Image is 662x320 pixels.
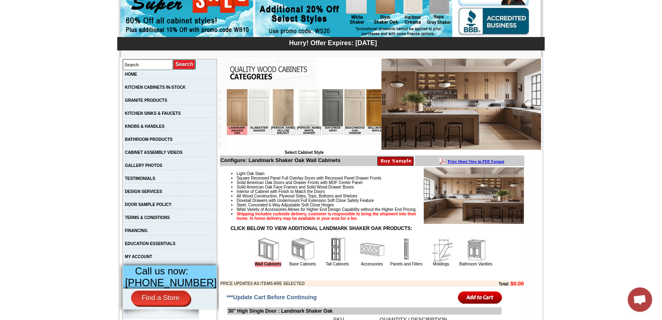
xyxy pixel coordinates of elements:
td: PRICE UPDATES AS ITEMS ARE SELECTED [220,281,454,287]
a: Accessories [361,262,383,266]
span: Solid American Oak Doors and Drawer Fronts with MDF Center Panel [237,180,362,185]
span: Interior of Cabinet with Finish to Match the Doors [237,189,325,194]
div: Open chat [628,287,652,312]
img: Tall Cabinets [325,237,350,262]
img: Wall Cabinets [256,237,281,262]
span: Wide Variety of Accessories Allows for Higher End Design Capability without the Higher End Pricing [237,207,415,212]
a: KNOBS & HANDLES [125,124,164,129]
a: GALLERY PHOTOS [125,163,162,168]
b: Total: [499,282,509,286]
div: Hurry! Offer Expires: [DATE] [121,38,545,47]
a: CABINET ASSEMBLY VIDEOS [125,150,183,155]
a: KITCHEN CABINETS IN-STOCK [125,85,186,90]
input: Add to Cart [458,291,502,304]
a: BATHROOM PRODUCTS [125,137,173,142]
a: Panels and Fillers [390,262,423,266]
b: Price Sheet View in PDF Format [9,3,66,8]
a: TERMS & CONDITIONS [125,215,170,220]
img: Base Cabinets [291,237,315,262]
span: All Wood Construction, Plywood Sides, Tops, Bottoms and Shelves [237,194,357,198]
a: Tall Cabinets [326,262,349,266]
a: DESIGN SERVICES [125,189,162,194]
a: KITCHEN SINKS & FAUCETS [125,111,181,116]
a: GRANITE PRODUCTS [125,98,167,103]
a: Wall Cabinets [255,262,281,267]
a: EDUCATION ESSENTIALS [125,241,175,246]
span: Dovetail Drawers with Undermount Full Extension Soft Close Safety Feature [237,198,374,203]
a: Base Cabinets [289,262,316,266]
span: [PHONE_NUMBER] [125,277,217,288]
span: ***Update Cart Before Continuing [226,294,317,300]
img: Moldings [429,237,454,262]
a: Find a Store [131,291,190,305]
strong: CLICK BELOW TO VIEW ADDITIONAL LANDMARK SHAKER OAK PRODUCTS: [230,226,412,231]
span: Solid American Oak Face Frames and Solid Wood Drawer Boxes [237,185,354,189]
span: Steel, Concealed 6-Way Adjustable Soft Close Hinges [237,203,334,207]
span: Light Oak Stain [237,171,264,176]
span: Square Recessed Panel Full Overlay Doors with Recessed Panel Drawer Fronts [237,176,381,180]
span: Call us now: [135,265,189,276]
a: HOME [125,72,137,77]
a: Moldings [433,262,449,266]
a: MY ACCOUNT [125,254,152,259]
a: Price Sheet View in PDF Format [9,1,66,8]
a: FINANCING [125,228,148,233]
img: Panels and Fillers [395,237,419,262]
img: Accessories [360,237,384,262]
b: $0.00 [511,281,524,287]
img: Product Image [424,167,524,224]
input: Submit [173,59,196,70]
td: 30" High Single Door : Landmark Shaker Oak [227,307,502,315]
a: DOOR SAMPLE POLICY [125,202,171,207]
a: Bathroom Vanities [460,262,493,266]
a: TESTIMONIALS [125,176,155,181]
b: Configure: Landmark Shaker Oak Wall Cabinets [220,157,340,163]
td: Bellmonte Maple [140,37,160,45]
img: Bathroom Vanities [464,237,488,262]
img: Landmark Shaker Oak [381,59,541,150]
iframe: Browser incompatible [227,89,381,150]
b: Select Cabinet Style [285,150,324,155]
strong: Shipping includes curbside delivery, customer is responsible to bring the shipment into their hom... [237,212,416,221]
img: pdf.png [1,2,8,9]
